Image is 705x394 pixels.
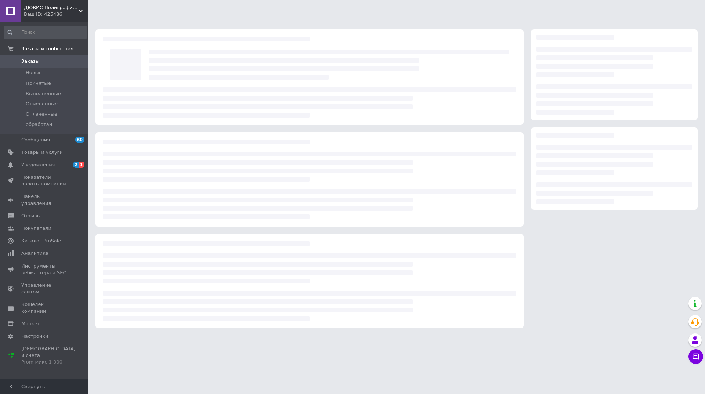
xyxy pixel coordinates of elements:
[26,101,58,107] span: Отмененные
[4,26,87,39] input: Поиск
[26,80,51,87] span: Принятые
[21,346,76,366] span: [DEMOGRAPHIC_DATA] и счета
[21,301,68,314] span: Кошелек компании
[26,90,61,97] span: Выполненные
[21,238,61,244] span: Каталог ProSale
[688,349,703,364] button: Чат с покупателем
[24,4,79,11] span: ДЮВИС Полиграфическая Компания
[21,321,40,327] span: Маркет
[21,162,55,168] span: Уведомления
[21,193,68,206] span: Панель управления
[75,137,84,143] span: 60
[21,250,48,257] span: Аналитика
[26,121,52,128] span: обработан
[21,282,68,295] span: Управление сайтом
[26,111,57,118] span: Оплаченные
[21,213,41,219] span: Отзывы
[26,69,42,76] span: Новые
[21,359,76,365] div: Prom микс 1 000
[79,162,84,168] span: 1
[21,225,51,232] span: Покупатели
[21,174,68,187] span: Показатели работы компании
[21,149,63,156] span: Товары и услуги
[21,46,73,52] span: Заказы и сообщения
[21,58,39,65] span: Заказы
[21,137,50,143] span: Сообщения
[73,162,79,168] span: 2
[21,333,48,340] span: Настройки
[24,11,88,18] div: Ваш ID: 425486
[21,263,68,276] span: Инструменты вебмастера и SEO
